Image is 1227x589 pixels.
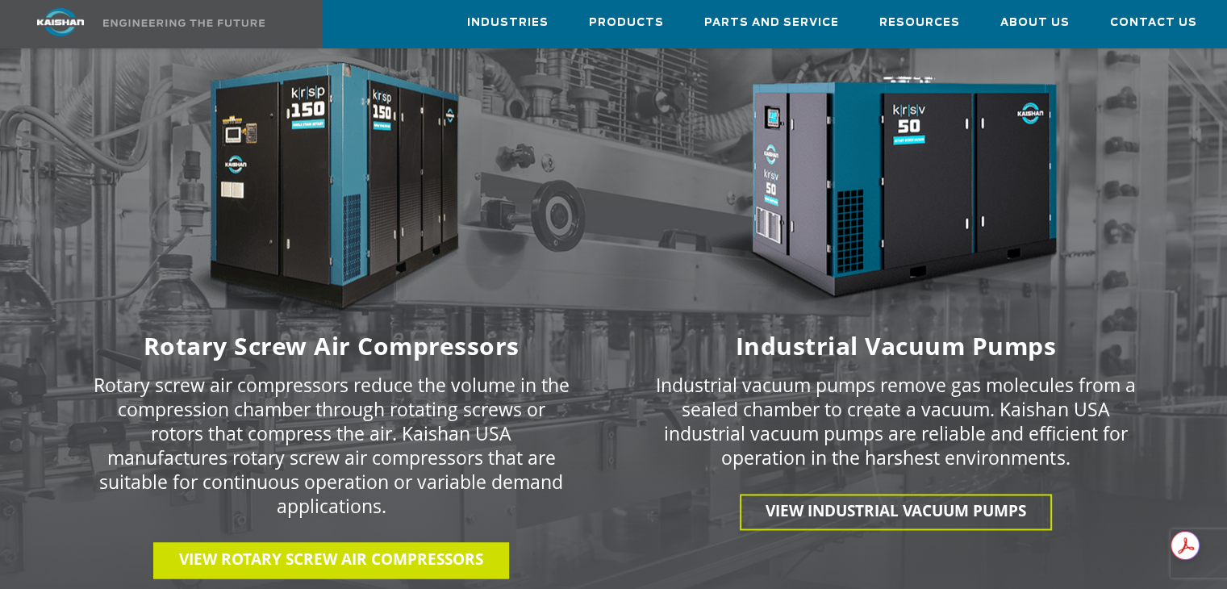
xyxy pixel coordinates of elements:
span: Products [589,14,664,32]
p: Industrial vacuum pumps remove gas molecules from a sealed chamber to create a vacuum. Kaishan US... [656,373,1137,470]
span: Parts and Service [704,14,839,32]
span: Resources [879,14,960,32]
h6: Industrial Vacuum Pumps [624,336,1169,357]
a: View Rotary Screw Air Compressors [153,542,509,579]
a: Industries [467,1,549,44]
h6: Rotary Screw Air Compressors [59,336,604,357]
span: View Rotary Screw Air Compressors [179,549,483,570]
img: krsv50 [694,56,1097,328]
p: Rotary screw air compressors reduce the volume in the compression chamber through rotating screws... [91,373,572,518]
a: Products [589,1,664,44]
a: About Us [1000,1,1070,44]
a: Parts and Service [704,1,839,44]
span: About Us [1000,14,1070,32]
span: Contact Us [1110,14,1197,32]
img: krsp150 [130,56,533,328]
span: View INDUSTRIAL VACUUM PUMPS [766,500,1026,521]
a: Contact Us [1110,1,1197,44]
img: Engineering the future [103,19,265,27]
span: Industries [467,14,549,32]
a: View INDUSTRIAL VACUUM PUMPS [740,494,1052,530]
a: Resources [879,1,960,44]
